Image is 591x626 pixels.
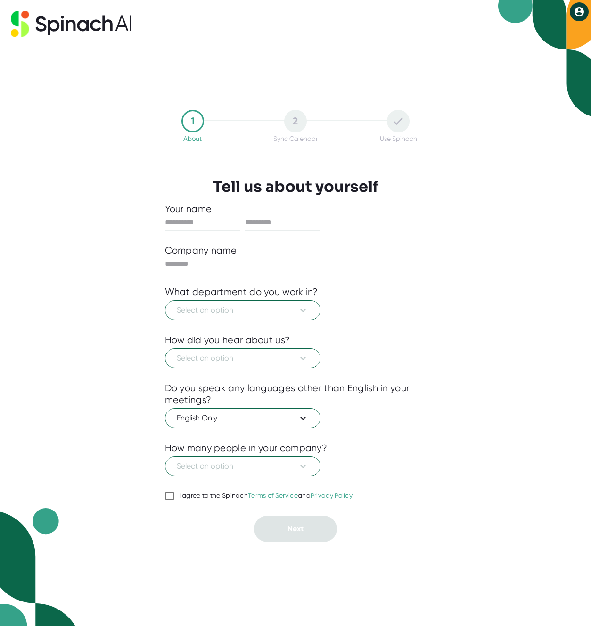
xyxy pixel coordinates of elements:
[213,178,378,196] h3: Tell us about yourself
[248,492,298,499] a: Terms of Service
[284,110,307,132] div: 2
[183,135,202,142] div: About
[181,110,204,132] div: 1
[177,305,309,316] span: Select an option
[165,442,328,454] div: How many people in your company?
[165,382,427,406] div: Do you speak any languages other than English in your meetings?
[287,524,304,533] span: Next
[254,516,337,542] button: Next
[165,300,320,320] button: Select an option
[165,334,290,346] div: How did you hear about us?
[311,492,353,499] a: Privacy Policy
[165,203,427,215] div: Your name
[380,135,417,142] div: Use Spinach
[165,456,320,476] button: Select an option
[165,245,237,256] div: Company name
[177,412,309,424] span: English Only
[177,461,309,472] span: Select an option
[179,492,353,500] div: I agree to the Spinach and
[165,408,320,428] button: English Only
[177,353,309,364] span: Select an option
[165,286,318,298] div: What department do you work in?
[165,348,320,368] button: Select an option
[559,594,582,617] iframe: Intercom live chat
[273,135,318,142] div: Sync Calendar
